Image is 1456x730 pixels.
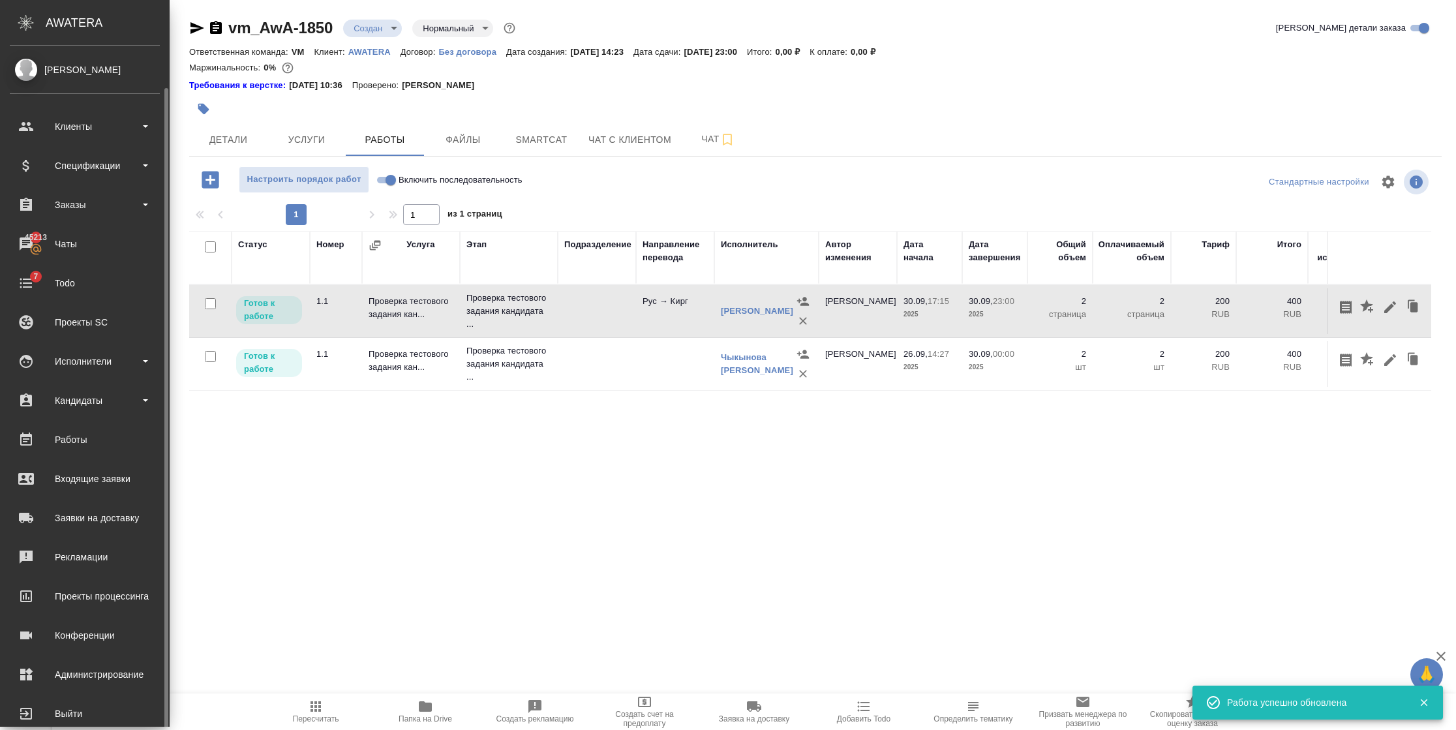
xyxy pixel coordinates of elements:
p: 0% [264,63,279,72]
div: Исполнитель может приступить к работе [235,295,303,326]
div: Исполнители [10,352,160,371]
p: страница [1034,308,1086,321]
p: AWATERA [348,47,401,57]
div: Этап [466,238,487,251]
p: 0,00 ₽ [776,47,810,57]
button: Создать рекламацию [480,693,590,730]
a: Выйти [3,697,166,730]
button: Добавить оценку [1357,348,1379,373]
p: 2 [1099,348,1164,361]
button: Скопировать мини-бриф [1335,348,1357,373]
button: Сгруппировать [369,239,382,252]
p: Без договора [438,47,506,57]
button: Удалить [793,311,813,331]
button: Редактировать [1379,348,1401,373]
div: Администрирование [10,665,160,684]
p: Проверено: [352,79,402,92]
span: Чат [687,131,750,147]
a: Рекламации [3,541,166,573]
button: Скопировать ссылку [208,20,224,36]
span: Файлы [432,132,494,148]
a: 45213Чаты [3,228,166,260]
p: Договор: [401,47,439,57]
p: Итого: [747,47,775,57]
p: 30.09, [903,296,928,306]
div: Конференции [10,626,160,645]
p: 2025 [903,361,956,374]
button: Клонировать [1401,348,1426,373]
button: Клонировать [1401,295,1426,320]
p: 2 [1034,295,1086,308]
a: Без договора [438,46,506,57]
div: Спецификации [10,156,160,175]
button: Создан [350,23,386,34]
td: [PERSON_NAME] [819,341,897,387]
div: Работа успешно обновлена [1227,696,1399,709]
span: Призвать менеджера по развитию [1036,710,1130,728]
p: RUB [1243,361,1301,374]
p: страница [1099,308,1164,321]
div: Автор изменения [825,238,890,264]
div: AWATERA [46,10,170,36]
button: 🙏 [1410,658,1443,691]
td: Рус → Кирг [636,288,714,334]
td: Проверка тестового задания кан... [362,341,460,387]
button: Доп статусы указывают на важность/срочность заказа [501,20,518,37]
div: Создан [412,20,493,37]
button: Скопировать мини-бриф [1335,295,1357,320]
button: Добавить работу [192,166,228,193]
p: 2025 [969,361,1021,374]
div: Проекты процессинга [10,586,160,606]
div: Создан [343,20,402,37]
button: Скопировать ссылку на оценку заказа [1138,693,1247,730]
button: Настроить порядок работ [239,166,369,193]
p: 2 [1099,295,1164,308]
p: 30.09, [969,349,993,359]
p: К оплате: [810,47,851,57]
span: Заявка на доставку [719,714,789,723]
a: 7Todo [3,267,166,299]
button: Добавить Todo [809,693,918,730]
span: 45213 [17,231,55,244]
button: Назначить [793,344,813,364]
p: 26.09, [903,349,928,359]
div: [PERSON_NAME] [10,63,160,77]
span: Посмотреть информацию [1404,170,1431,194]
div: 1.1 [316,295,356,308]
p: 200 [1177,295,1230,308]
span: Работы [354,132,416,148]
a: vm_AwA-1850 [228,19,333,37]
a: Входящие заявки [3,463,166,495]
p: [DATE] 14:23 [570,47,633,57]
p: шт [1099,361,1164,374]
div: Чаты [10,234,160,254]
a: Проекты процессинга [3,580,166,613]
p: Готов к работе [244,350,294,376]
span: Папка на Drive [399,714,452,723]
p: VM [292,47,314,57]
span: Пересчитать [293,714,339,723]
p: RUB [1177,308,1230,321]
div: Итого [1277,238,1301,251]
span: Настроить порядок работ [246,172,362,187]
div: Todo [10,273,160,293]
p: Ответственная команда: [189,47,292,57]
a: Чыкынова [PERSON_NAME] [721,352,793,375]
button: Удалить [1426,295,1448,320]
button: Определить тематику [918,693,1028,730]
p: 23:00 [993,296,1014,306]
svg: Подписаться [720,132,735,147]
button: Папка на Drive [371,693,480,730]
div: Подразделение [564,238,631,251]
div: Статус [238,238,267,251]
p: RUB [1243,308,1301,321]
p: 14:27 [928,349,949,359]
div: Услуга [406,238,434,251]
a: AWATERA [348,46,401,57]
a: Конференции [3,619,166,652]
button: Заявка на доставку [699,693,809,730]
button: Добавить оценку [1357,295,1379,320]
div: Исполнитель [721,238,778,251]
a: Администрирование [3,658,166,691]
div: Входящие заявки [10,469,160,489]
